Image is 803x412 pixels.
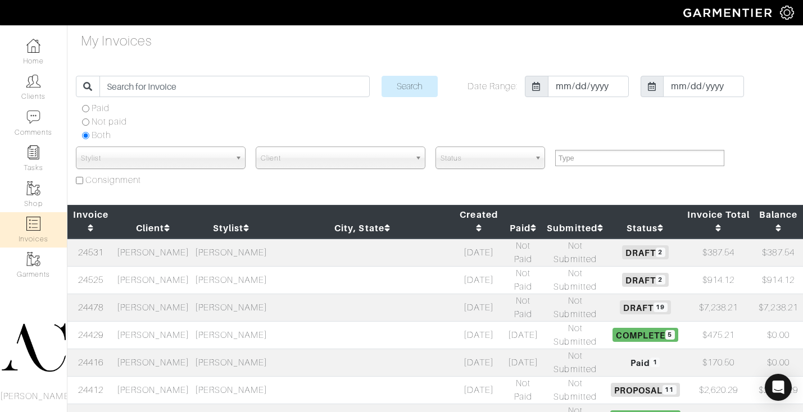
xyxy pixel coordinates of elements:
[114,349,192,376] td: [PERSON_NAME]
[543,266,607,294] td: Not Submitted
[543,376,607,404] td: Not Submitted
[543,349,607,376] td: Not Submitted
[683,349,754,376] td: $170.50
[460,209,497,234] a: Created
[754,321,803,349] td: $0.00
[114,294,192,321] td: [PERSON_NAME]
[683,376,754,404] td: $2,620.29
[613,328,678,341] span: Complete
[665,330,675,340] span: 5
[455,266,503,294] td: [DATE]
[136,223,170,234] a: Client
[92,102,110,115] label: Paid
[656,275,665,285] span: 2
[622,245,669,259] span: Draft
[654,303,668,312] span: 19
[114,321,192,349] td: [PERSON_NAME]
[81,33,152,49] h4: My Invoices
[678,3,780,22] img: garmentier-logo-header-white-b43fb05a5012e4ada735d5af1a66efaba907eab6374d6393d1fbf88cb4ef424d.png
[503,239,543,267] td: Not Paid
[611,383,680,396] span: Proposal
[503,294,543,321] td: Not Paid
[441,147,530,170] span: Status
[543,321,607,349] td: Not Submitted
[503,321,543,349] td: [DATE]
[622,273,669,286] span: Draft
[261,147,410,170] span: Client
[754,239,803,267] td: $387.54
[81,147,230,170] span: Stylist
[26,39,40,53] img: dashboard-icon-dbcd8f5a0b271acd01030246c82b418ddd0df26cd7fceb0bd07c9910d44c42f6.png
[78,275,103,285] a: 24525
[26,181,40,195] img: garments-icon-b7da505a4dc4fd61783c78ac3ca0ef83fa9d6f193b1c9dc38574b1d14d53ca28.png
[683,294,754,321] td: $7,238.21
[687,209,750,234] a: Invoice Total
[213,223,249,234] a: Stylist
[192,321,270,349] td: [PERSON_NAME]
[73,209,108,234] a: Invoice
[78,358,103,368] a: 24416
[26,74,40,88] img: clients-icon-6bae9207a08558b7cb47a8932f037763ab4055f8c8b6bfacd5dc20c3e0201464.png
[114,376,192,404] td: [PERSON_NAME]
[765,374,792,401] div: Open Intercom Messenger
[455,376,503,404] td: [DATE]
[468,80,518,93] label: Date Range:
[192,376,270,404] td: [PERSON_NAME]
[510,223,537,234] a: Paid
[547,223,604,234] a: Submitted
[192,294,270,321] td: [PERSON_NAME]
[455,349,503,376] td: [DATE]
[455,239,503,267] td: [DATE]
[114,239,192,267] td: [PERSON_NAME]
[543,239,607,267] td: Not Submitted
[78,385,103,395] a: 24412
[650,358,660,367] span: 1
[663,385,677,395] span: 11
[754,294,803,321] td: $7,238.21
[503,376,543,404] td: Not Paid
[192,349,270,376] td: [PERSON_NAME]
[754,376,803,404] td: $2,620.29
[78,248,103,258] a: 24531
[78,330,103,340] a: 24429
[334,223,391,234] a: City, State
[754,349,803,376] td: $0.00
[683,266,754,294] td: $914.12
[26,145,40,159] img: reminder-icon-8004d30b9f0a5d33ae49ab947aed9ed385cf756f9e5892f1edd6e32f2345188e.png
[780,6,794,20] img: gear-icon-white-bd11855cb880d31180b6d7d6211b90ccbf57a29d726f0c71d8c61bd08dd39cc2.png
[92,129,111,142] label: Both
[503,349,543,376] td: [DATE]
[382,76,438,97] input: Search
[455,294,503,321] td: [DATE]
[92,115,127,129] label: Not paid
[683,321,754,349] td: $475.21
[78,303,103,313] a: 24478
[754,266,803,294] td: $914.12
[627,355,663,369] span: Paid
[620,300,671,314] span: Draft
[192,239,270,267] td: [PERSON_NAME]
[114,266,192,294] td: [PERSON_NAME]
[759,209,797,234] a: Balance
[192,266,270,294] td: [PERSON_NAME]
[683,239,754,267] td: $387.54
[503,266,543,294] td: Not Paid
[26,217,40,231] img: orders-icon-0abe47150d42831381b5fb84f609e132dff9fe21cb692f30cb5eec754e2cba89.png
[455,321,503,349] td: [DATE]
[543,294,607,321] td: Not Submitted
[26,252,40,266] img: garments-icon-b7da505a4dc4fd61783c78ac3ca0ef83fa9d6f193b1c9dc38574b1d14d53ca28.png
[627,223,664,234] a: Status
[99,76,370,97] input: Search for Invoice
[26,110,40,124] img: comment-icon-a0a6a9ef722e966f86d9cbdc48e553b5cf19dbc54f86b18d962a5391bc8f6eb6.png
[85,173,142,187] label: Consignment
[656,248,665,257] span: 2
